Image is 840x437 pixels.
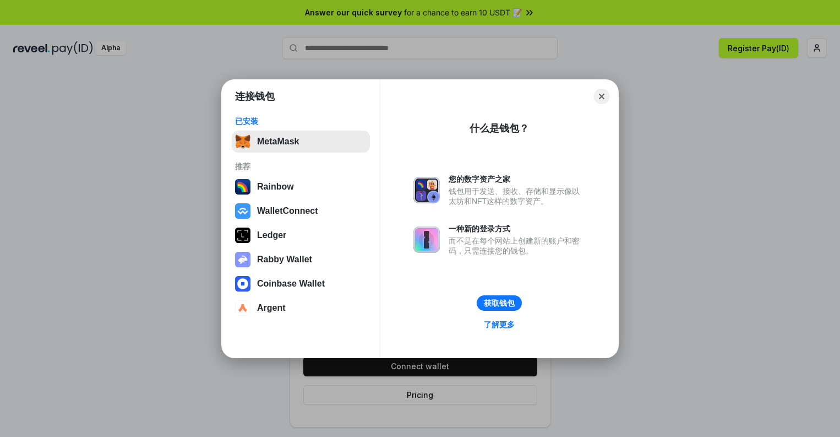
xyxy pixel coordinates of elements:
img: svg+xml,%3Csvg%20fill%3D%22none%22%20height%3D%2233%22%20viewBox%3D%220%200%2035%2033%22%20width%... [235,134,250,149]
button: Rabby Wallet [232,249,370,271]
button: WalletConnect [232,200,370,222]
div: 而不是在每个网站上创建新的账户和密码，只需连接您的钱包。 [449,236,585,256]
h1: 连接钱包 [235,90,275,103]
button: Coinbase Wallet [232,273,370,295]
button: Rainbow [232,176,370,198]
img: svg+xml,%3Csvg%20xmlns%3D%22http%3A%2F%2Fwww.w3.org%2F2000%2Fsvg%22%20fill%3D%22none%22%20viewBox... [413,177,440,203]
img: svg+xml,%3Csvg%20width%3D%22120%22%20height%3D%22120%22%20viewBox%3D%220%200%20120%20120%22%20fil... [235,179,250,195]
img: svg+xml,%3Csvg%20width%3D%2228%22%20height%3D%2228%22%20viewBox%3D%220%200%2028%2028%22%20fill%3D... [235,300,250,316]
div: 一种新的登录方式 [449,224,585,234]
img: svg+xml,%3Csvg%20width%3D%2228%22%20height%3D%2228%22%20viewBox%3D%220%200%2028%2028%22%20fill%3D... [235,276,250,292]
div: MetaMask [257,137,299,147]
div: Coinbase Wallet [257,279,325,289]
div: 获取钱包 [484,298,515,308]
div: Rabby Wallet [257,255,312,265]
a: 了解更多 [477,317,521,332]
img: svg+xml,%3Csvg%20xmlns%3D%22http%3A%2F%2Fwww.w3.org%2F2000%2Fsvg%22%20width%3D%2228%22%20height%3... [235,228,250,243]
div: 您的数字资产之家 [449,174,585,184]
button: Ledger [232,224,370,246]
div: Ledger [257,230,286,240]
img: svg+xml,%3Csvg%20xmlns%3D%22http%3A%2F%2Fwww.w3.org%2F2000%2Fsvg%22%20fill%3D%22none%22%20viewBox... [235,252,250,267]
div: 什么是钱包？ [470,122,529,135]
div: 了解更多 [484,320,515,330]
div: Rainbow [257,182,294,192]
div: 钱包用于发送、接收、存储和显示像以太坊和NFT这样的数字资产。 [449,186,585,206]
button: MetaMask [232,131,370,153]
div: WalletConnect [257,206,318,216]
div: 已安装 [235,116,367,126]
button: Close [594,89,609,104]
div: Argent [257,303,286,313]
img: svg+xml,%3Csvg%20width%3D%2228%22%20height%3D%2228%22%20viewBox%3D%220%200%2028%2028%22%20fill%3D... [235,203,250,219]
button: 获取钱包 [477,295,522,311]
div: 推荐 [235,161,367,171]
img: svg+xml,%3Csvg%20xmlns%3D%22http%3A%2F%2Fwww.w3.org%2F2000%2Fsvg%22%20fill%3D%22none%22%20viewBox... [413,226,440,253]
button: Argent [232,297,370,319]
